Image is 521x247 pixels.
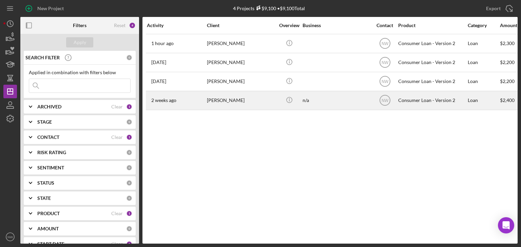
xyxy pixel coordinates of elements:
time: 2025-09-19 22:45 [151,79,166,84]
button: New Project [20,2,71,15]
div: Consumer Loan - Version 2 [398,73,466,90]
text: NW [382,60,389,65]
div: Loan [468,91,499,109]
div: Open Intercom Messenger [498,217,514,233]
div: [PERSON_NAME] [207,35,275,53]
div: 1 [126,134,132,140]
div: $9,100 [254,5,276,11]
div: Consumer Loan - Version 2 [398,91,466,109]
div: n/a [303,91,370,109]
div: 1 [126,104,132,110]
time: 2025-09-24 18:52 [151,41,174,46]
div: Consumer Loan - Version 2 [398,54,466,71]
time: 2025-09-10 22:48 [151,98,176,103]
b: PRODUCT [37,211,60,216]
div: 0 [126,119,132,125]
div: 0 [126,226,132,232]
b: START DATE [37,241,64,247]
div: 4 [129,22,136,29]
b: CONTACT [37,135,59,140]
b: STAGE [37,119,52,125]
div: [PERSON_NAME] [207,54,275,71]
div: Business [303,23,370,28]
button: Apply [66,37,93,47]
div: Category [468,23,499,28]
span: $2,200 [500,78,515,84]
div: [PERSON_NAME] [207,91,275,109]
div: 4 Projects • $9,100 Total [233,5,305,11]
b: SEARCH FILTER [25,55,60,60]
text: NW [382,98,389,103]
text: NW [382,41,389,46]
b: SENTIMENT [37,165,64,170]
div: Loan [468,54,499,71]
time: 2025-09-18 18:04 [151,60,166,65]
div: 0 [126,180,132,186]
div: 1 [126,210,132,217]
div: [PERSON_NAME] [207,73,275,90]
div: Reset [114,23,126,28]
div: Product [398,23,466,28]
span: $2,400 [500,97,515,103]
button: Export [479,2,518,15]
div: Client [207,23,275,28]
div: Clear [111,241,123,247]
div: 0 [126,149,132,156]
text: NW [382,79,389,84]
button: NW [3,230,17,244]
div: Clear [111,135,123,140]
div: Export [486,2,501,15]
div: Applied in combination with filters below [29,70,131,75]
div: Consumer Loan - Version 2 [398,35,466,53]
div: Loan [468,35,499,53]
div: Overview [276,23,302,28]
b: Filters [73,23,86,28]
span: $2,300 [500,40,515,46]
div: Contact [372,23,398,28]
b: AMOUNT [37,226,59,231]
div: New Project [37,2,64,15]
div: Activity [147,23,206,28]
b: RISK RATING [37,150,66,155]
div: Clear [111,211,123,216]
div: Loan [468,73,499,90]
div: 0 [126,165,132,171]
b: ARCHIVED [37,104,61,109]
span: $2,200 [500,59,515,65]
div: Apply [74,37,86,47]
b: STATUS [37,180,54,186]
div: 0 [126,195,132,201]
div: Clear [111,104,123,109]
text: NW [7,235,13,239]
div: 1 [126,241,132,247]
div: 0 [126,55,132,61]
b: STATE [37,195,51,201]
